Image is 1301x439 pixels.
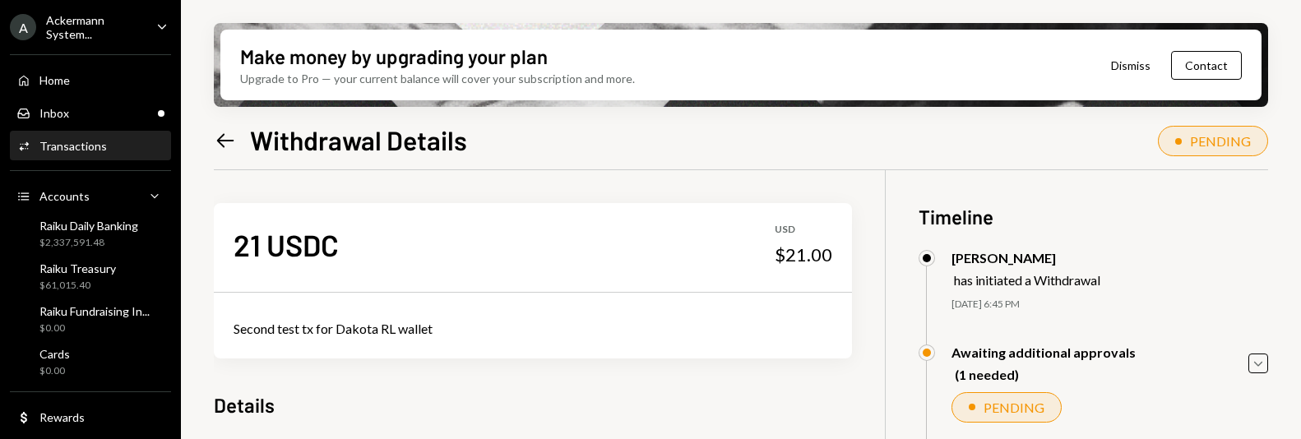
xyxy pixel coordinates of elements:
[10,181,171,210] a: Accounts
[39,106,69,120] div: Inbox
[39,321,150,335] div: $0.00
[39,236,138,250] div: $2,337,591.48
[919,203,1268,230] h3: Timeline
[951,250,1100,266] div: [PERSON_NAME]
[39,347,70,361] div: Cards
[39,219,138,233] div: Raiku Daily Banking
[39,279,116,293] div: $61,015.40
[10,131,171,160] a: Transactions
[240,70,635,87] div: Upgrade to Pro — your current balance will cover your subscription and more.
[10,98,171,127] a: Inbox
[955,367,1136,382] div: (1 needed)
[39,364,70,378] div: $0.00
[984,400,1044,415] div: PENDING
[10,14,36,40] div: A
[951,344,1136,360] div: Awaiting additional approvals
[46,13,143,41] div: Ackermann System...
[240,43,548,70] div: Make money by upgrading your plan
[1090,46,1171,85] button: Dismiss
[10,402,171,432] a: Rewards
[10,65,171,95] a: Home
[775,223,832,237] div: USD
[954,272,1100,288] div: has initiated a Withdrawal
[10,214,171,253] a: Raiku Daily Banking$2,337,591.48
[1190,133,1251,149] div: PENDING
[234,319,832,339] div: Second test tx for Dakota RL wallet
[1171,51,1242,80] button: Contact
[39,304,150,318] div: Raiku Fundraising In...
[39,261,116,275] div: Raiku Treasury
[10,256,171,296] a: Raiku Treasury$61,015.40
[39,73,70,87] div: Home
[214,391,275,418] h3: Details
[39,410,85,424] div: Rewards
[10,342,171,381] a: Cards$0.00
[250,123,467,156] h1: Withdrawal Details
[10,299,171,339] a: Raiku Fundraising In...$0.00
[234,226,339,263] div: 21 USDC
[39,189,90,203] div: Accounts
[39,139,107,153] div: Transactions
[775,243,832,266] div: $21.00
[951,298,1268,312] div: [DATE] 6:45 PM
